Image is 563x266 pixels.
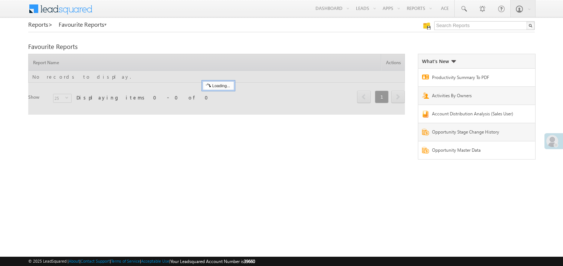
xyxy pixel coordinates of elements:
[422,129,429,135] img: Report
[422,111,429,118] img: Report
[28,258,255,265] span: © 2025 LeadSquared | | | | |
[432,92,519,101] a: Activities By Owners
[422,147,429,154] img: Report
[432,129,519,137] a: Opportunity Stage Change History
[111,259,140,263] a: Terms of Service
[69,259,79,263] a: About
[432,111,519,119] a: Account Distribution Analysis (Sales User)
[432,74,519,83] a: Productivity Summary To PDF
[422,92,429,99] img: Report
[28,43,535,50] div: Favourite Reports
[434,21,535,30] input: Search Reports
[422,58,456,65] div: What's New
[244,259,255,264] span: 39660
[81,259,110,263] a: Contact Support
[423,22,431,30] img: Manage all your saved reports!
[451,60,456,63] img: What's new
[48,20,53,29] span: >
[59,21,107,28] a: Favourite Reports
[203,81,234,90] div: Loading...
[141,259,169,263] a: Acceptable Use
[432,147,519,155] a: Opportunity Master Data
[28,21,53,28] a: Reports>
[170,259,255,264] span: Your Leadsquared Account Number is
[422,75,429,79] img: Report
